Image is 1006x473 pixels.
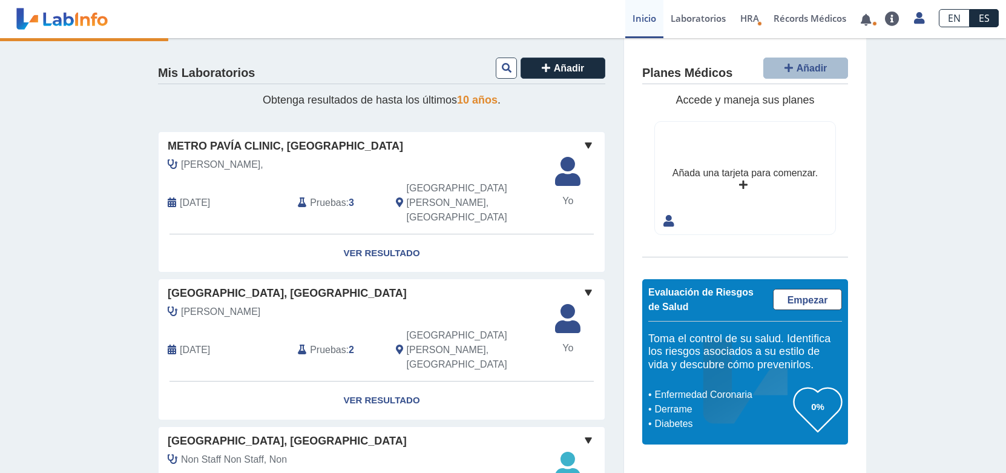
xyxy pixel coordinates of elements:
h3: 0% [794,399,842,414]
span: Accede y maneja sus planes [676,94,814,106]
span: [GEOGRAPHIC_DATA], [GEOGRAPHIC_DATA] [168,433,407,449]
span: Pruebas [310,196,346,210]
span: Añadir [797,63,827,73]
a: ES [970,9,999,27]
span: Non Staff Non Staff, Non [181,452,287,467]
h4: Mis Laboratorios [158,66,255,81]
span: 2025-05-30 [180,343,210,357]
span: Yo [548,341,588,356]
b: 2 [349,345,354,355]
a: EN [939,9,970,27]
span: Yo [548,194,588,208]
span: [GEOGRAPHIC_DATA], [GEOGRAPHIC_DATA] [168,285,407,302]
span: Canales, Nicolle [181,305,260,319]
div: : [289,328,386,372]
li: Enfermedad Coronaria [651,388,794,402]
h5: Toma el control de su salud. Identifica los riesgos asociados a su estilo de vida y descubre cómo... [648,332,842,372]
span: 2025-08-21 [180,196,210,210]
span: Metro Pavía Clinic, [GEOGRAPHIC_DATA] [168,138,403,154]
span: Empezar [787,295,828,305]
span: Santos, [181,157,263,172]
a: Ver Resultado [159,234,605,273]
span: San Juan, PR [407,181,541,225]
div: Añada una tarjeta para comenzar. [672,166,818,180]
b: 3 [349,197,354,208]
li: Derrame [651,402,794,417]
span: 10 años [457,94,498,106]
button: Añadir [763,58,848,79]
li: Diabetes [651,417,794,431]
span: Evaluación de Riesgos de Salud [648,287,754,312]
span: Añadir [554,63,585,73]
div: : [289,181,386,225]
span: Pruebas [310,343,346,357]
button: Añadir [521,58,605,79]
a: Ver Resultado [159,382,605,420]
h4: Planes Médicos [642,66,732,81]
span: Obtenga resultados de hasta los últimos . [263,94,501,106]
span: HRA [740,12,759,24]
a: Empezar [773,289,842,310]
span: San Juan, PR [407,328,541,372]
